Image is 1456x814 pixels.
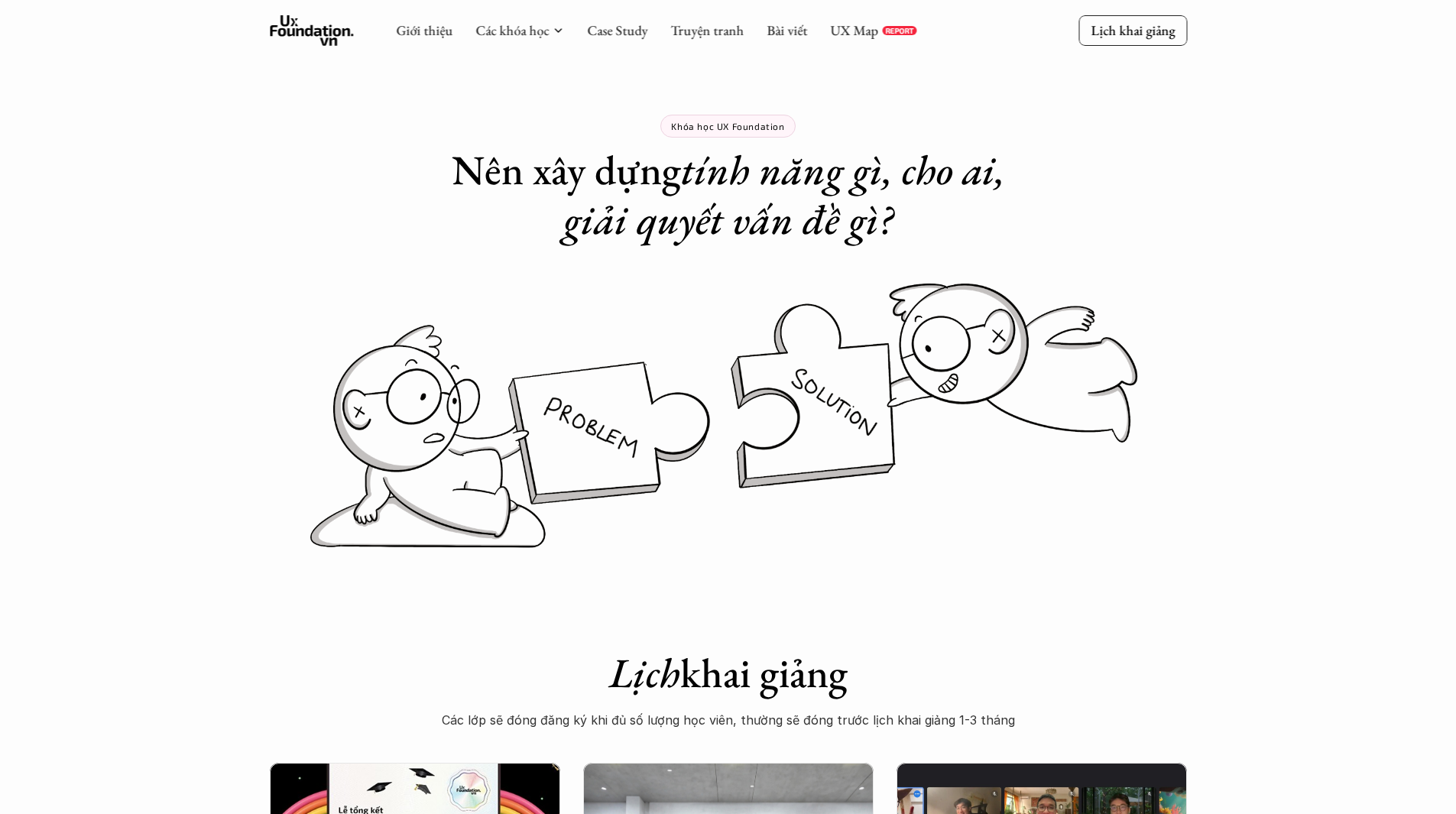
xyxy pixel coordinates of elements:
h1: Nên xây dựng [423,145,1034,245]
p: Khóa học UX Foundation [671,121,784,131]
a: Truyện tranh [670,21,744,39]
a: UX Map [830,21,878,39]
em: Lịch [609,646,680,699]
p: Lịch khai giảng [1091,21,1175,39]
a: Bài viết [767,21,807,39]
a: Lịch khai giảng [1078,15,1187,45]
a: Case Study [587,21,647,39]
em: tính năng gì, cho ai, giải quyết vấn đề gì? [563,143,1014,246]
p: REPORT [885,26,913,35]
a: Các khóa học [475,21,549,39]
a: REPORT [882,26,916,35]
h1: khai giảng [423,648,1034,698]
a: Giới thiệu [396,21,452,39]
p: Các lớp sẽ đóng đăng ký khi đủ số lượng học viên, thường sẽ đóng trước lịch khai giảng 1-3 tháng [423,709,1034,731]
